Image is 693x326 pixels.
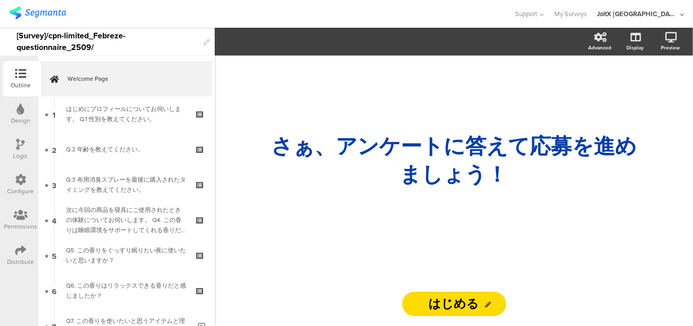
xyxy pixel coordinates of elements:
div: Q5. この香りをぐっすり眠りたい夜に使いたいと思いますか？ [66,245,186,265]
div: 次に今回の商品を寝具にご使用されたときの体験についてお伺いします。 Q4. この香りは睡眠環境をサポートしてくれる香りだと感じましたか？ [66,205,186,235]
div: Distribute [8,257,34,266]
span: Welcome Page [68,74,197,84]
div: Logic [14,151,28,160]
div: Q.3 布用消臭スプレーを最後に購入されたタイミングを教えてください。 [66,175,186,195]
input: Start [402,292,506,316]
div: Q.2 年齢を教えてください。 [66,144,186,154]
span: 6 [52,285,56,296]
div: [Survey]/cpn-limited_Febreze-questionnaire_2509/ [17,28,199,56]
div: Display [626,44,644,51]
div: はじめにプロフィールについてお伺いします。 Q.1 性別を教えてください。 [66,104,186,124]
span: Support [516,9,538,19]
a: 4 次に今回の商品を寝具にご使用されたときの体験についてお伺いします。 Q4. この香りは睡眠環境をサポートしてくれる香りだと感じましたか？ [41,202,212,238]
img: segmanta logo [9,7,66,19]
div: Preview [661,44,680,51]
p: さぁ、ア﻿ンケートに答えて応募を進めましょう！ [268,132,641,189]
a: 2 Q.2 年齢を教えてください。 [41,132,212,167]
div: Configure [8,187,34,196]
span: 3 [52,179,56,190]
span: 2 [52,144,56,155]
a: 3 Q.3 布用消臭スプレーを最後に購入されたタイミングを教えてください。 [41,167,212,202]
span: 1 [53,108,56,120]
a: 6 Q6. この香りはリラックスできる香りだと感じましたか？ [41,273,212,308]
div: JoltX [GEOGRAPHIC_DATA] [597,9,677,19]
span: 5 [52,250,56,261]
a: 1 はじめにプロフィールについてお伺いします。 Q.1 性別を教えてください。 [41,96,212,132]
a: Welcome Page [41,61,212,96]
div: Permissions [4,222,37,231]
div: Q6. この香りはリラックスできる香りだと感じましたか？ [66,281,186,301]
span: 4 [52,214,56,226]
div: Advanced [588,44,611,51]
div: Design [11,116,30,125]
div: Outline [11,81,31,90]
a: 5 Q5. この香りをぐっすり眠りたい夜に使いたいと思いますか？ [41,238,212,273]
